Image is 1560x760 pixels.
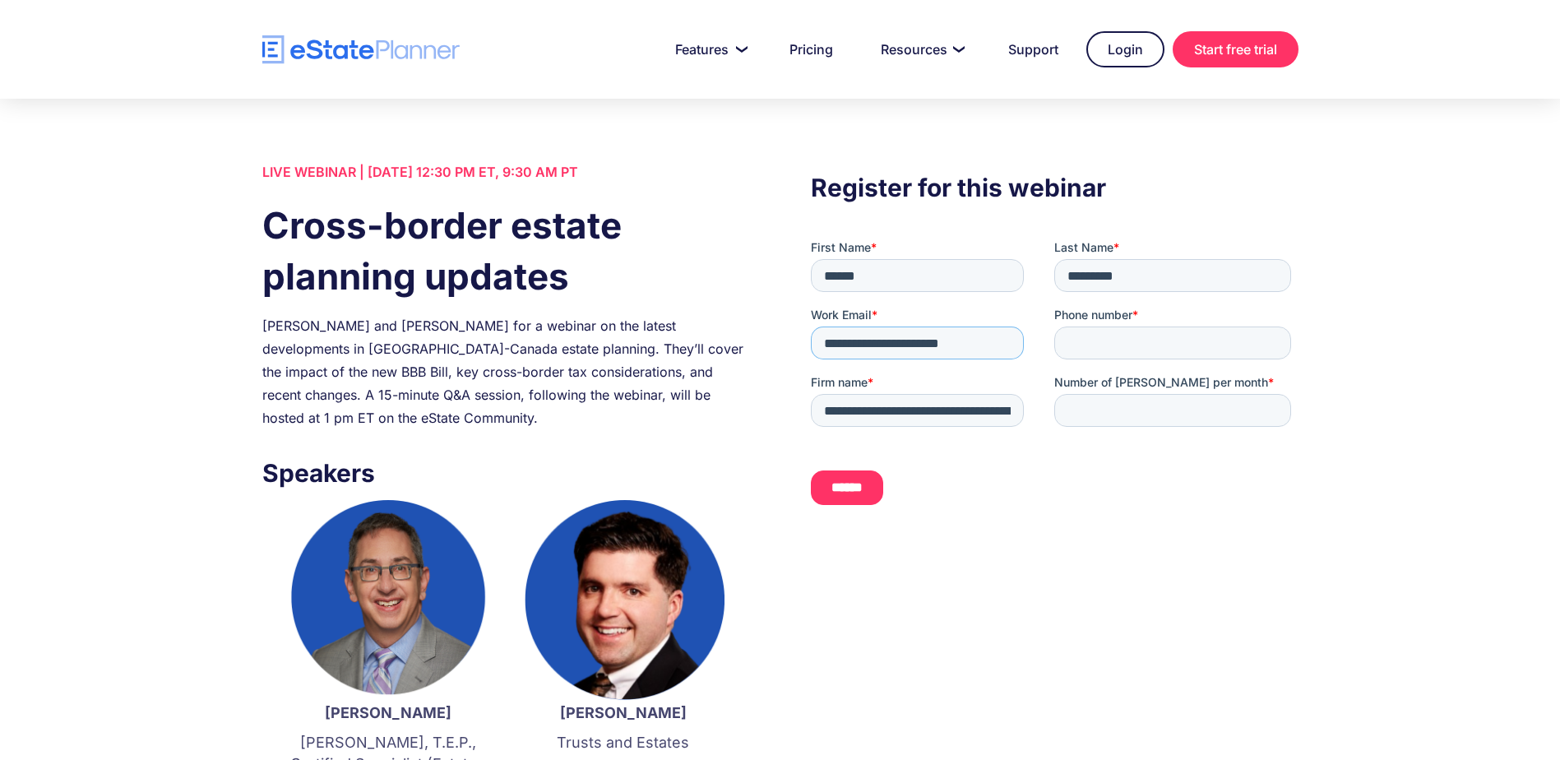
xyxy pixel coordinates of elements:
p: Trusts and Estates [522,732,724,753]
div: LIVE WEBINAR | [DATE] 12:30 PM ET, 9:30 AM PT [262,160,749,183]
a: Start free trial [1173,31,1298,67]
div: [PERSON_NAME] and [PERSON_NAME] for a webinar on the latest developments in [GEOGRAPHIC_DATA]-Can... [262,314,749,429]
a: Pricing [770,33,853,66]
a: home [262,35,460,64]
a: Features [655,33,761,66]
h3: Register for this webinar [811,169,1298,206]
a: Resources [861,33,980,66]
strong: [PERSON_NAME] [560,704,687,721]
a: Support [988,33,1078,66]
iframe: Form 0 [811,239,1298,519]
h3: Speakers [262,454,749,492]
h1: Cross-border estate planning updates [262,200,749,302]
a: Login [1086,31,1164,67]
strong: [PERSON_NAME] [325,704,451,721]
